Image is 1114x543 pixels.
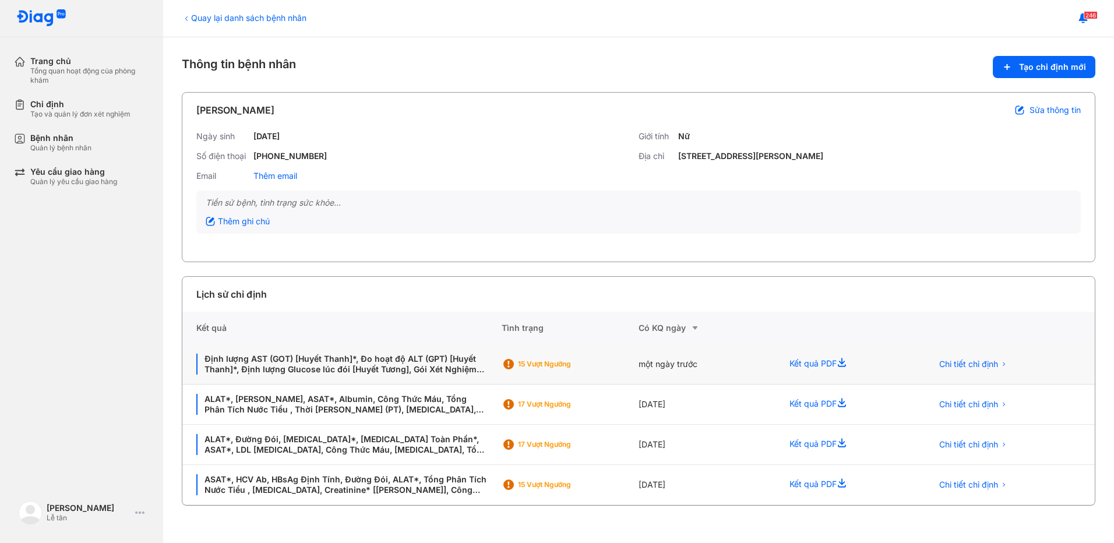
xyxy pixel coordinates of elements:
div: 15 Vượt ngưỡng [518,359,611,369]
div: Chỉ định [30,99,131,110]
div: Định lượng AST (GOT) [Huyết Thanh]*, Đo hoạt độ ALT (GPT) [Huyết Thanh]*, Định lượng Glucose lúc ... [196,354,488,375]
div: Quản lý bệnh nhân [30,143,91,153]
div: Thông tin bệnh nhân [182,56,1095,78]
div: [DATE] [639,385,775,425]
div: Tổng quan hoạt động của phòng khám [30,66,149,85]
div: ALAT*, Đường Đói, [MEDICAL_DATA]*, [MEDICAL_DATA] Toàn Phần*, ASAT*, LDL [MEDICAL_DATA], Công Thứ... [196,434,488,455]
div: Quản lý yêu cầu giao hàng [30,177,117,186]
img: logo [19,501,42,524]
div: [PERSON_NAME] [196,103,274,117]
div: Trang chủ [30,56,149,66]
button: Chi tiết chỉ định [932,396,1014,413]
div: Tạo và quản lý đơn xét nghiệm [30,110,131,119]
div: một ngày trước [639,344,775,385]
div: Tiền sử bệnh, tình trạng sức khỏe... [206,198,1071,208]
div: Lịch sử chỉ định [196,287,267,301]
div: 17 Vượt ngưỡng [518,440,611,449]
div: Giới tính [639,131,674,142]
button: Chi tiết chỉ định [932,476,1014,493]
div: Bệnh nhân [30,133,91,143]
div: Quay lại danh sách bệnh nhân [182,12,306,24]
img: logo [16,9,66,27]
div: [PHONE_NUMBER] [253,151,327,161]
div: Kết quả PDF [775,465,918,505]
span: Chi tiết chỉ định [939,399,998,410]
div: 17 Vượt ngưỡng [518,400,611,409]
div: [DATE] [253,131,280,142]
span: Chi tiết chỉ định [939,439,998,450]
div: Kết quả PDF [775,385,918,425]
span: 246 [1084,11,1098,19]
span: Chi tiết chỉ định [939,479,998,490]
div: Số điện thoại [196,151,249,161]
div: Tình trạng [502,312,639,344]
div: ASAT*, HCV Ab, HBsAg Định Tính, Đường Đói, ALAT*, Tổng Phân Tích Nước Tiểu , [MEDICAL_DATA], Crea... [196,474,488,495]
div: Yêu cầu giao hàng [30,167,117,177]
div: Kết quả PDF [775,344,918,385]
div: Ngày sinh [196,131,249,142]
div: Kết quả PDF [775,425,918,465]
div: ALAT*, [PERSON_NAME], ASAT*, Albumin, Công Thức Máu, Tổng Phân Tích Nước Tiểu , Thời [PERSON_NAME... [196,394,488,415]
button: Chi tiết chỉ định [932,355,1014,373]
div: [STREET_ADDRESS][PERSON_NAME] [678,151,823,161]
span: Chi tiết chỉ định [939,359,998,369]
div: Nữ [678,131,690,142]
span: Sửa thông tin [1030,105,1081,115]
div: Lễ tân [47,513,131,523]
div: Thêm ghi chú [206,216,270,227]
button: Tạo chỉ định mới [993,56,1095,78]
div: [DATE] [639,425,775,465]
span: Tạo chỉ định mới [1019,62,1086,72]
div: [DATE] [639,465,775,505]
div: Kết quả [182,312,502,344]
div: 15 Vượt ngưỡng [518,480,611,489]
div: [PERSON_NAME] [47,503,131,513]
div: Có KQ ngày [639,321,775,335]
button: Chi tiết chỉ định [932,436,1014,453]
div: Địa chỉ [639,151,674,161]
div: Email [196,171,249,181]
div: Thêm email [253,171,297,181]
